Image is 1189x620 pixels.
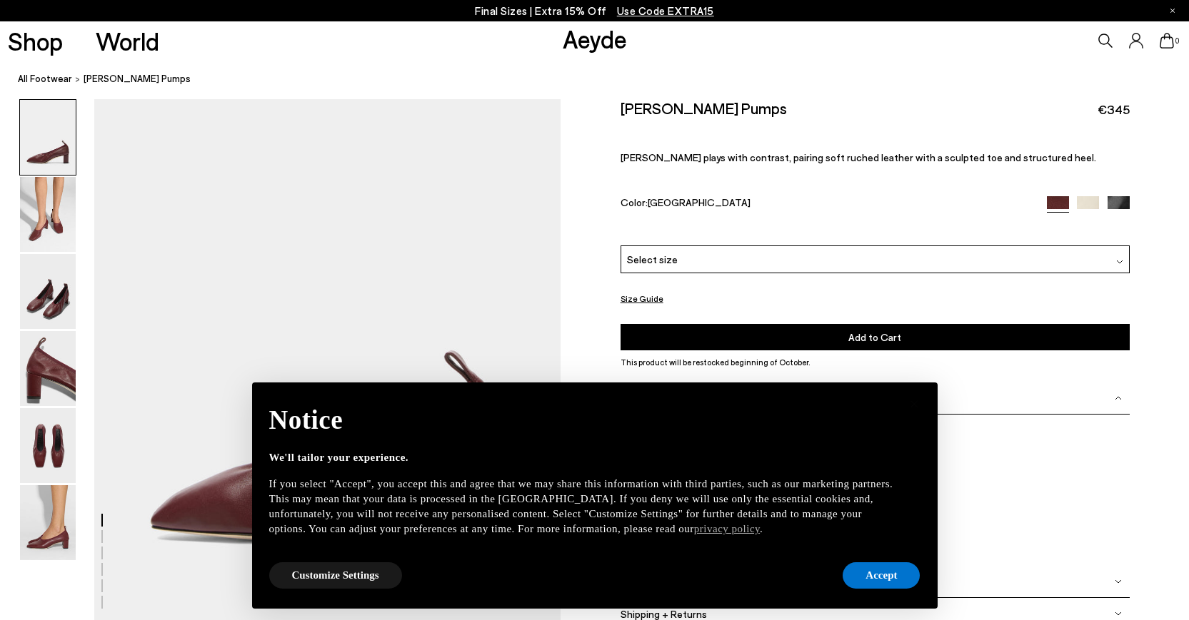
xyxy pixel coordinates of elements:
[269,562,402,589] button: Customize Settings
[84,71,191,86] span: [PERSON_NAME] Pumps
[1115,611,1122,618] img: svg%3E
[20,485,76,560] img: Narissa Ruched Pumps - Image 6
[621,151,1130,163] p: [PERSON_NAME] plays with contrast, pairing soft ruched leather with a sculpted toe and structured...
[475,2,714,20] p: Final Sizes | Extra 15% Off
[20,254,76,329] img: Narissa Ruched Pumps - Image 3
[1115,395,1122,402] img: svg%3E
[909,395,919,413] span: ×
[269,477,898,537] div: If you select "Accept", you accept this and agree that we may share this information with third p...
[621,290,663,308] button: Size Guide
[1116,258,1123,265] img: svg%3E
[621,99,787,117] h2: [PERSON_NAME] Pumps
[898,387,932,421] button: Close this notice
[20,331,76,406] img: Narissa Ruched Pumps - Image 4
[621,356,1130,369] p: This product will be restocked beginning of October.
[627,252,678,267] span: Select size
[1115,579,1122,586] img: svg%3E
[621,324,1130,350] button: Add to Cart
[96,29,159,54] a: World
[18,71,72,86] a: All Footwear
[8,29,63,54] a: Shop
[563,24,627,54] a: Aeyde
[269,402,898,439] h2: Notice
[1098,101,1130,118] span: €345
[848,331,901,343] span: Add to Cart
[648,196,751,208] span: [GEOGRAPHIC_DATA]
[1160,33,1174,49] a: 0
[694,523,760,534] a: privacy policy
[20,408,76,483] img: Narissa Ruched Pumps - Image 5
[18,60,1189,99] nav: breadcrumb
[843,562,920,589] button: Accept
[617,4,714,17] span: Navigate to /collections/ss25-final-sizes
[20,100,76,175] img: Narissa Ruched Pumps - Image 1
[621,196,1030,213] div: Color:
[269,450,898,465] div: We'll tailor your experience.
[1174,37,1181,45] span: 0
[20,177,76,252] img: Narissa Ruched Pumps - Image 2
